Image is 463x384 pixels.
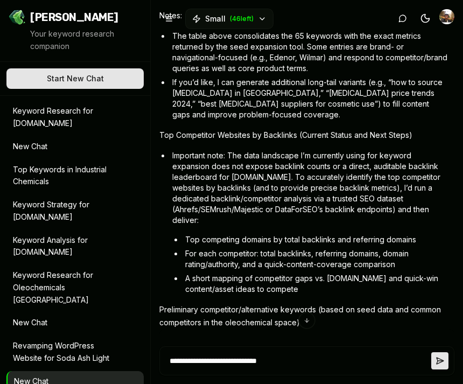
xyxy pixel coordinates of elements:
button: Top Keywords in Industrial Chemicals [6,159,144,193]
p: Preliminary competitor/alternative keywords (based on seed data and common competitors in the ole... [159,303,449,329]
p: New Chat [13,317,122,329]
p: New Chat [13,141,122,153]
button: Keyword Strategy for [DOMAIN_NAME] [6,194,144,228]
button: Keyword Research for [DOMAIN_NAME] [6,101,144,134]
button: Start New Chat [6,68,144,89]
button: Revamping WordPress Website for Soda Ash Light [6,336,144,369]
span: [PERSON_NAME] [30,10,118,25]
li: If you’d like, I can generate additional long-tail variants (e.g., “how to source [MEDICAL_DATA] ... [170,77,449,120]
span: Small [205,13,226,24]
li: Important note: The data landscape I’m currently using for keyword expansion does not expose back... [170,150,449,295]
button: Small(46left) [185,9,273,29]
button: New Chat [6,312,144,333]
p: Notes: [159,9,449,22]
p: Keyword Research for [DOMAIN_NAME] [13,105,122,130]
p: Keyword Analysis for [DOMAIN_NAME] [13,234,122,259]
p: Keyword Research for Oleochemicals [GEOGRAPHIC_DATA] [13,269,122,306]
li: A short mapping of competitor gaps vs. [DOMAIN_NAME] and quick-win content/asset ideas to compete [183,273,449,295]
img: Manoj Singhania [439,9,454,24]
button: Keyword Research for Oleochemicals [GEOGRAPHIC_DATA] [6,265,144,310]
span: Start New Chat [47,73,104,84]
li: For each competitor: total backlinks, referring domains, domain rating/authority, and a quick-con... [183,248,449,270]
span: ( 46 left) [230,15,254,23]
img: Jello SEO Logo [9,9,26,26]
p: Your keyword research companion [30,28,142,53]
p: Revamping WordPress Website for Soda Ash Light [13,340,122,365]
p: Top Competitor Websites by Backlinks (Current Status and Next Steps) [159,129,449,142]
p: Keyword Strategy for [DOMAIN_NAME] [13,199,122,224]
p: Top Keywords in Industrial Chemicals [13,164,122,188]
button: Keyword Analysis for [DOMAIN_NAME] [6,230,144,263]
button: New Chat [6,136,144,157]
button: Open user button [439,9,454,24]
li: Top competing domains by total backlinks and referring domains [183,234,449,245]
li: The table above consolidates the 65 keywords with the exact metrics returned by the seed expansio... [170,31,449,74]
